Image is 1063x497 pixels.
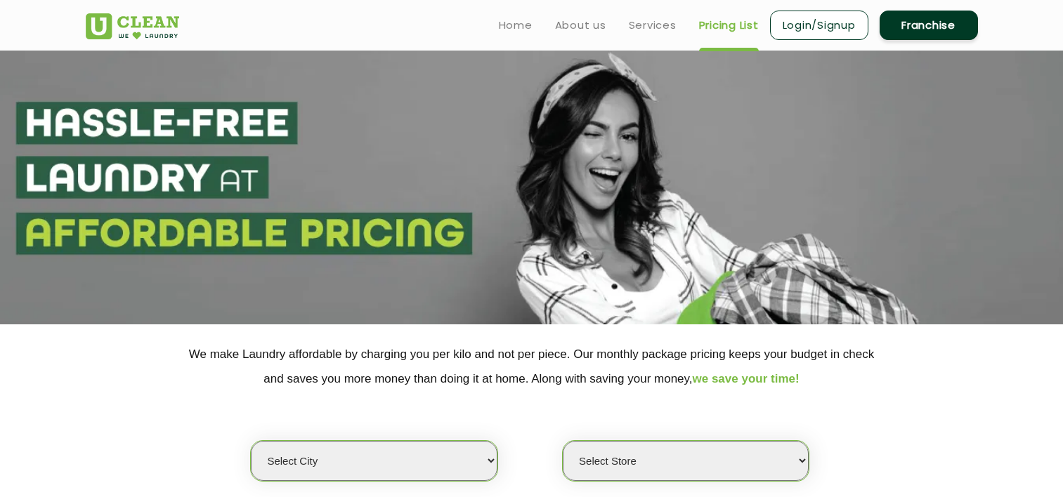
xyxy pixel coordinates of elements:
[86,342,978,391] p: We make Laundry affordable by charging you per kilo and not per piece. Our monthly package pricin...
[880,11,978,40] a: Franchise
[86,13,179,39] img: UClean Laundry and Dry Cleaning
[699,17,759,34] a: Pricing List
[629,17,677,34] a: Services
[693,372,800,385] span: we save your time!
[499,17,533,34] a: Home
[770,11,868,40] a: Login/Signup
[555,17,606,34] a: About us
